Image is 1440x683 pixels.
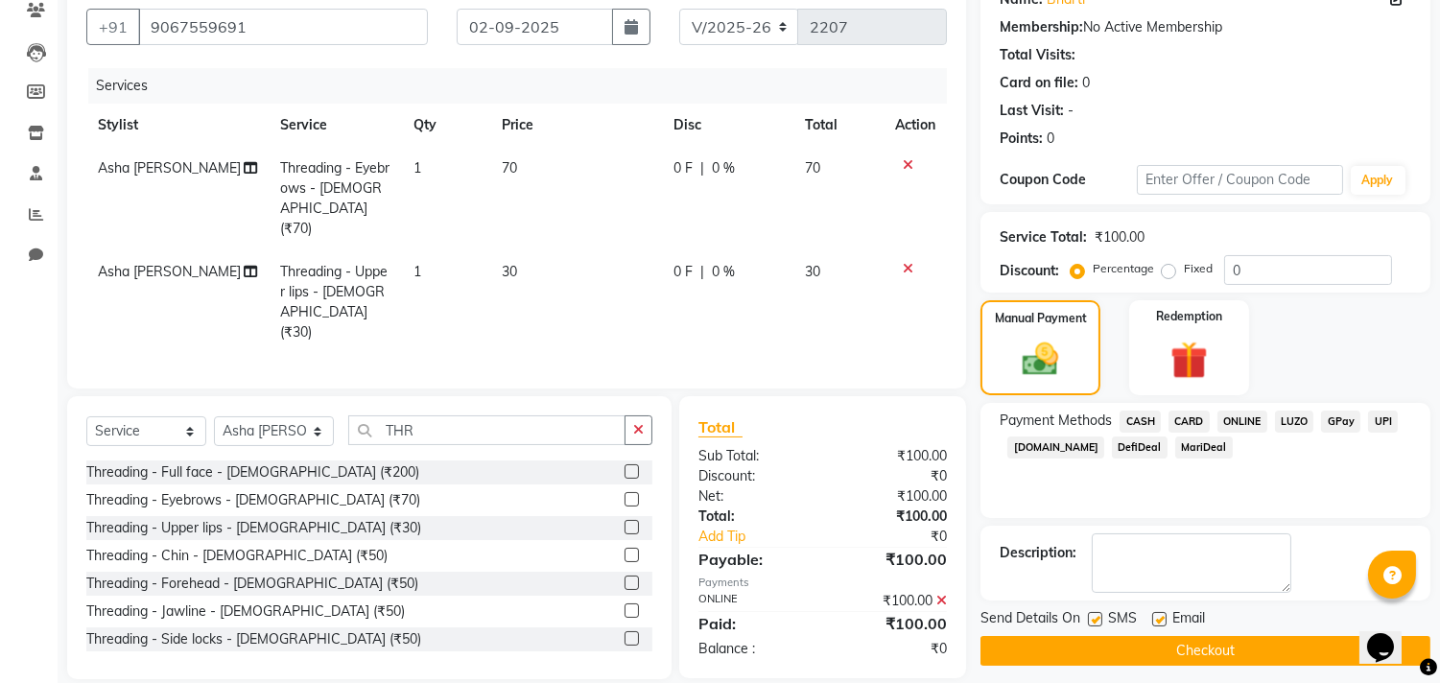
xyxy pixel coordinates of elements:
span: UPI [1368,411,1398,433]
div: Net: [684,486,823,506]
span: Asha [PERSON_NAME] [98,263,241,280]
span: 0 % [712,158,735,178]
span: 1 [413,263,421,280]
div: ₹100.00 [823,506,962,527]
div: Threading - Jawline - [DEMOGRAPHIC_DATA] (₹50) [86,601,405,622]
a: Add Tip [684,527,846,547]
span: 0 % [712,262,735,282]
div: Description: [1000,543,1076,563]
div: Payments [698,575,947,591]
img: _cash.svg [1011,339,1069,380]
span: LUZO [1275,411,1314,433]
button: Checkout [980,636,1430,666]
span: MariDeal [1175,436,1233,459]
span: | [700,158,704,178]
th: Stylist [86,104,270,147]
div: Sub Total: [684,446,823,466]
div: ₹100.00 [823,612,962,635]
label: Percentage [1093,260,1154,277]
div: No Active Membership [1000,17,1411,37]
div: Membership: [1000,17,1083,37]
div: ONLINE [684,591,823,611]
span: 0 F [673,262,693,282]
div: 0 [1047,129,1054,149]
div: Threading - Chin - [DEMOGRAPHIC_DATA] (₹50) [86,546,388,566]
div: ₹100.00 [1095,227,1145,247]
div: ₹100.00 [823,591,962,611]
div: Discount: [684,466,823,486]
button: Apply [1351,166,1405,195]
span: GPay [1321,411,1360,433]
div: Services [88,68,961,104]
div: ₹0 [823,466,962,486]
span: Email [1172,608,1205,632]
div: Threading - Forehead - [DEMOGRAPHIC_DATA] (₹50) [86,574,418,594]
span: | [700,262,704,282]
span: CARD [1169,411,1210,433]
div: Total: [684,506,823,527]
span: Total [698,417,743,437]
span: CASH [1120,411,1161,433]
span: 70 [502,159,517,177]
div: ₹0 [846,527,962,547]
span: ONLINE [1217,411,1267,433]
span: DefiDeal [1112,436,1168,459]
label: Manual Payment [995,310,1087,327]
div: Service Total: [1000,227,1087,247]
div: Threading - Side locks - [DEMOGRAPHIC_DATA] (₹50) [86,629,421,649]
div: Coupon Code [1000,170,1137,190]
span: [DOMAIN_NAME] [1007,436,1104,459]
input: Search by Name/Mobile/Email/Code [138,9,428,45]
div: Threading - Upper lips - [DEMOGRAPHIC_DATA] (₹30) [86,518,421,538]
th: Price [490,104,662,147]
label: Redemption [1156,308,1222,325]
span: 30 [502,263,517,280]
div: ₹100.00 [823,446,962,466]
span: 30 [806,263,821,280]
div: Payable: [684,548,823,571]
th: Qty [402,104,490,147]
div: Balance : [684,639,823,659]
div: Total Visits: [1000,45,1075,65]
div: ₹0 [823,639,962,659]
span: 70 [806,159,821,177]
div: - [1068,101,1074,121]
div: Card on file: [1000,73,1078,93]
th: Total [794,104,885,147]
div: Threading - Eyebrows - [DEMOGRAPHIC_DATA] (₹70) [86,490,420,510]
span: SMS [1108,608,1137,632]
th: Disc [662,104,793,147]
span: Payment Methods [1000,411,1112,431]
span: 0 F [673,158,693,178]
div: ₹100.00 [823,548,962,571]
div: ₹100.00 [823,486,962,506]
input: Enter Offer / Coupon Code [1137,165,1342,195]
iframe: chat widget [1359,606,1421,664]
div: Paid: [684,612,823,635]
span: Asha [PERSON_NAME] [98,159,241,177]
th: Action [884,104,947,147]
img: _gift.svg [1159,337,1219,384]
span: Threading - Eyebrows - [DEMOGRAPHIC_DATA] (₹70) [281,159,390,237]
div: Discount: [1000,261,1059,281]
input: Search or Scan [348,415,626,445]
label: Fixed [1184,260,1213,277]
th: Service [270,104,403,147]
span: Send Details On [980,608,1080,632]
div: Last Visit: [1000,101,1064,121]
span: Threading - Upper lips - [DEMOGRAPHIC_DATA] (₹30) [281,263,389,341]
span: 1 [413,159,421,177]
div: Points: [1000,129,1043,149]
div: Threading - Full face - [DEMOGRAPHIC_DATA] (₹200) [86,462,419,483]
button: +91 [86,9,140,45]
div: 0 [1082,73,1090,93]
